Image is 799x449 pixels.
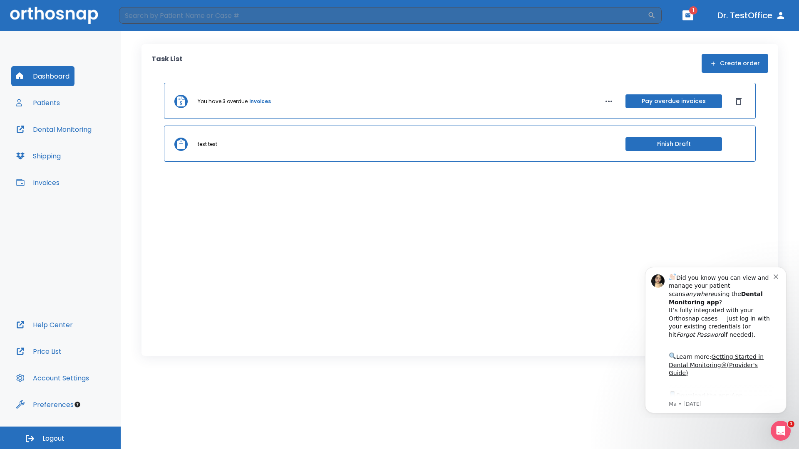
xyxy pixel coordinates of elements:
[11,173,65,192] button: Invoices
[42,434,65,443] span: Logout
[771,421,791,441] iframe: Intercom live chat
[11,146,66,166] button: Shipping
[625,94,722,108] button: Pay overdue invoices
[151,54,183,73] p: Task List
[689,6,697,15] span: 1
[119,7,648,24] input: Search by Patient Name or Case #
[198,98,248,105] p: You have 3 overdue
[10,7,98,24] img: Orthosnap
[788,421,794,427] span: 1
[36,133,110,148] a: App Store
[11,93,65,113] button: Patients
[633,259,799,418] iframe: Intercom notifications message
[11,368,94,388] button: Account Settings
[36,141,141,148] p: Message from Ma, sent 5w ago
[625,137,722,151] button: Finish Draft
[714,8,789,23] button: Dr. TestOffice
[702,54,768,73] button: Create order
[732,95,745,108] button: Dismiss
[36,131,141,173] div: Download the app: | ​ Let us know if you need help getting started!
[11,341,67,361] button: Price List
[11,315,78,335] button: Help Center
[141,13,148,20] button: Dismiss notification
[11,66,74,86] button: Dashboard
[11,119,97,139] button: Dental Monitoring
[74,401,81,408] div: Tooltip anchor
[198,141,217,148] p: test test
[249,98,271,105] a: invoices
[11,395,79,414] button: Preferences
